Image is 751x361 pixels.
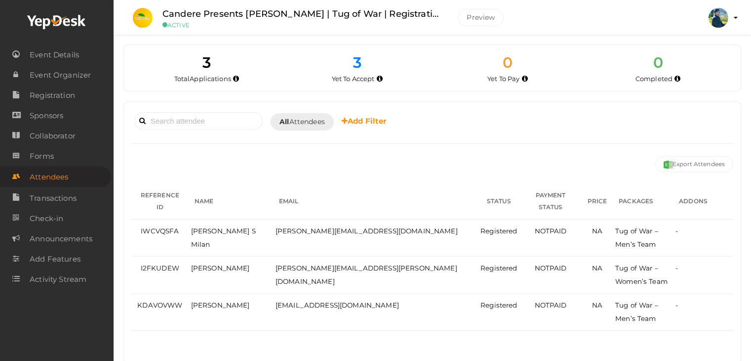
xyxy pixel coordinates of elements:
[615,227,658,248] span: Tug of War – Men’s Team
[30,167,68,187] span: Attendees
[191,301,250,309] span: [PERSON_NAME]
[141,227,179,235] span: IWCVQSFA
[191,227,256,248] span: [PERSON_NAME] S Milan
[487,75,519,83] span: Yet To Pay
[30,229,92,249] span: Announcements
[273,183,478,220] th: EMAIL
[276,227,458,235] span: [PERSON_NAME][EMAIL_ADDRESS][DOMAIN_NAME]
[674,76,680,82] i: Accepted and completed payment succesfully
[279,117,289,126] b: All
[30,249,80,269] span: Add Features
[592,301,602,309] span: NA
[141,191,179,211] span: REFERENCE ID
[522,76,528,82] i: Accepted by organizer and yet to make payment
[30,146,54,166] span: Forms
[615,301,658,322] span: Tug of War – Men’s Team
[480,227,517,235] span: Registered
[30,270,86,289] span: Activity Stream
[535,227,567,235] span: NOTPAID
[635,75,672,83] span: Completed
[520,183,582,220] th: PAYMENT STATUS
[709,8,728,28] img: ACg8ocImFeownhHtboqxd0f2jP-n9H7_i8EBYaAdPoJXQiB63u4xhcvD=s100
[675,301,678,309] span: -
[592,227,602,235] span: NA
[276,301,399,309] span: [EMAIL_ADDRESS][DOMAIN_NAME]
[535,301,567,309] span: NOTPAID
[535,264,567,272] span: NOTPAID
[332,75,375,83] span: Yet To Accept
[458,9,504,26] button: Preview
[582,183,613,220] th: PRICE
[162,7,443,21] label: Candere Presents [PERSON_NAME] | Tug of War | Registration
[673,183,733,220] th: ADDONS
[615,264,668,285] span: Tug of War – Women’s Team
[480,301,517,309] span: Registered
[279,117,325,127] span: Attendees
[675,227,678,235] span: -
[276,264,457,285] span: [PERSON_NAME][EMAIL_ADDRESS][PERSON_NAME][DOMAIN_NAME]
[664,160,672,169] img: excel.svg
[30,45,79,65] span: Event Details
[174,75,231,83] span: Total
[655,156,733,172] button: Export Attendees
[30,209,63,228] span: Check-in
[353,53,361,72] span: 3
[377,76,383,82] i: Yet to be accepted by organizer
[478,183,519,220] th: STATUS
[503,53,513,72] span: 0
[189,183,273,220] th: NAME
[592,264,602,272] span: NA
[342,116,387,126] b: Add Filter
[675,264,678,272] span: -
[30,126,76,146] span: Collaborator
[30,188,77,208] span: Transactions
[30,106,63,126] span: Sponsors
[162,21,443,29] small: ACTIVE
[141,264,179,272] span: I2FKUDEW
[191,264,250,272] span: [PERSON_NAME]
[202,53,211,72] span: 3
[653,53,663,72] span: 0
[613,183,673,220] th: PACKAGES
[133,8,153,28] img: 0C2H5NAW_small.jpeg
[137,301,182,309] span: KDAVOVWW
[480,264,517,272] span: Registered
[190,75,231,83] span: Applications
[30,65,91,85] span: Event Organizer
[134,112,263,130] input: Search attendee
[30,86,75,105] span: Registration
